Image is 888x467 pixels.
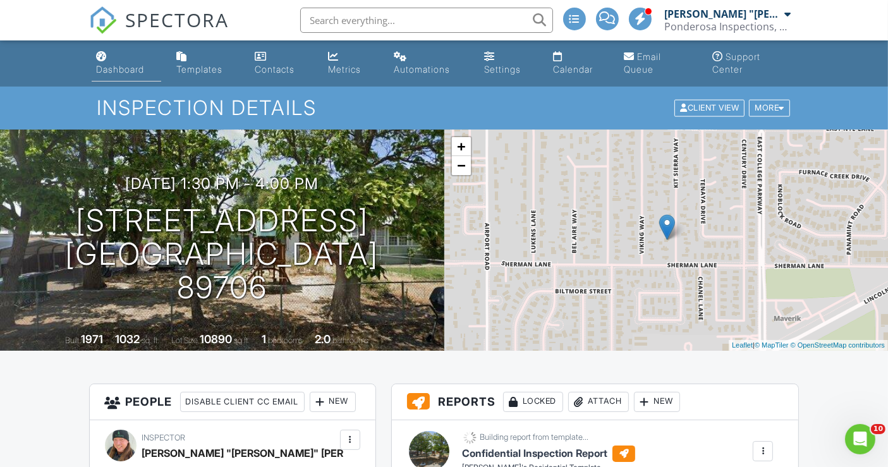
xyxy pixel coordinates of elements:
span: Inspector [142,433,186,442]
div: 1 [262,332,266,346]
div: [PERSON_NAME] "[PERSON_NAME]" [PERSON_NAME] [665,8,782,20]
a: Settings [479,45,538,82]
div: 10890 [200,332,232,346]
div: | [729,340,888,351]
input: Search everything... [300,8,553,33]
a: Zoom out [452,156,471,175]
span: bedrooms [268,336,303,345]
a: Client View [673,102,748,112]
div: 2.0 [315,332,331,346]
span: SPECTORA [126,6,229,33]
a: Dashboard [92,45,162,82]
span: 10 [871,424,885,434]
div: Contacts [255,64,295,75]
h3: Reports [392,384,799,420]
span: Lot Size [171,336,198,345]
div: Locked [503,392,563,412]
a: Calendar [548,45,609,82]
div: Building report from template... [480,432,588,442]
span: bathrooms [332,336,368,345]
div: Calendar [553,64,593,75]
h1: [STREET_ADDRESS] [GEOGRAPHIC_DATA] 89706 [20,204,424,304]
h6: Confidential Inspection Report [462,446,635,462]
h3: People [90,384,375,420]
div: Automations [394,64,450,75]
div: New [310,392,356,412]
a: © MapTiler [755,341,789,349]
iframe: Intercom live chat [845,424,875,454]
div: 1032 [115,332,140,346]
div: Ponderosa Inspections, LLC [665,20,791,33]
img: loading-93afd81d04378562ca97960a6d0abf470c8f8241ccf6a1b4da771bf876922d1b.gif [462,430,478,446]
a: Automations (Advanced) [389,45,470,82]
a: Templates [171,45,240,82]
div: Disable Client CC Email [180,392,305,412]
div: Templates [176,64,222,75]
span: sq.ft. [234,336,250,345]
div: Client View [674,100,745,117]
a: Leaflet [732,341,753,349]
div: Attach [568,392,629,412]
div: More [749,100,790,117]
a: SPECTORA [89,17,229,44]
a: © OpenStreetMap contributors [791,341,885,349]
span: Built [65,336,79,345]
div: Settings [484,64,521,75]
img: The Best Home Inspection Software - Spectora [89,6,117,34]
div: Dashboard [97,64,145,75]
a: Contacts [250,45,313,82]
div: New [634,392,680,412]
div: 1971 [81,332,103,346]
a: Support Center [707,45,796,82]
a: Zoom in [452,137,471,156]
div: Email Queue [624,51,662,75]
h3: [DATE] 1:30 pm - 4:00 pm [125,175,319,192]
span: sq. ft. [142,336,159,345]
div: Support Center [712,51,760,75]
a: Email Queue [619,45,698,82]
div: Metrics [328,64,361,75]
h1: Inspection Details [97,97,791,119]
a: Metrics [323,45,378,82]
